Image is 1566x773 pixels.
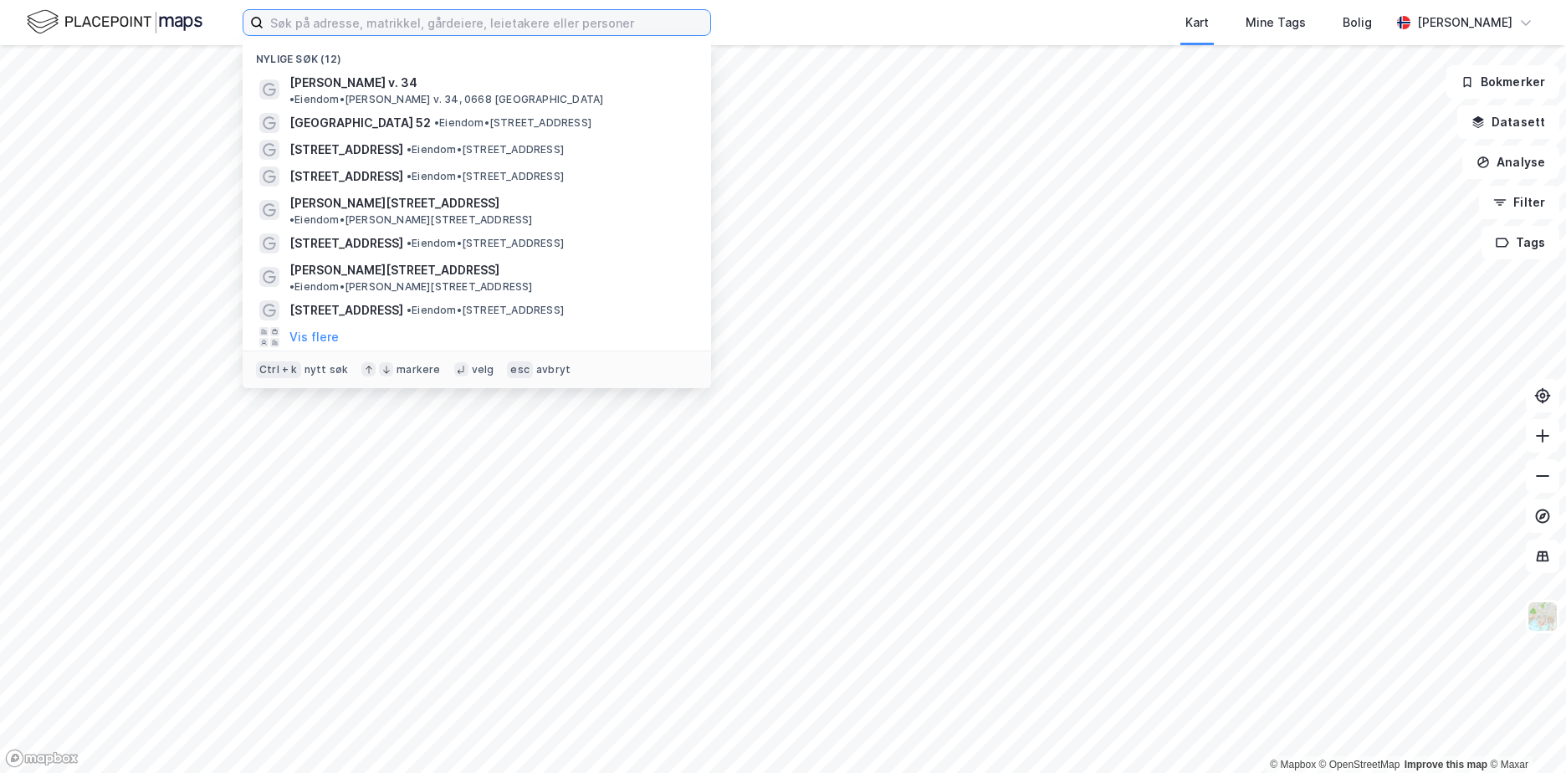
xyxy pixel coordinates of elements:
span: • [407,237,412,249]
span: Eiendom • [STREET_ADDRESS] [434,116,591,130]
div: Nylige søk (12) [243,39,711,69]
div: nytt søk [304,363,349,376]
div: markere [397,363,440,376]
a: Mapbox homepage [5,749,79,768]
span: • [407,143,412,156]
span: • [289,93,294,105]
div: [PERSON_NAME] [1417,13,1512,33]
div: velg [472,363,494,376]
span: • [289,280,294,293]
span: [STREET_ADDRESS] [289,233,403,253]
div: Mine Tags [1246,13,1306,33]
div: Kontrollprogram for chat [1482,693,1566,773]
span: • [434,116,439,129]
span: [STREET_ADDRESS] [289,166,403,187]
button: Analyse [1462,146,1559,179]
img: Z [1527,601,1558,632]
button: Bokmerker [1446,65,1559,99]
a: Improve this map [1405,759,1487,770]
button: Filter [1479,186,1559,219]
span: [STREET_ADDRESS] [289,300,403,320]
img: logo.f888ab2527a4732fd821a326f86c7f29.svg [27,8,202,37]
a: OpenStreetMap [1319,759,1400,770]
span: • [289,213,294,226]
span: Eiendom • [PERSON_NAME][STREET_ADDRESS] [289,213,533,227]
iframe: Chat Widget [1482,693,1566,773]
span: Eiendom • [STREET_ADDRESS] [407,143,564,156]
button: Datasett [1457,105,1559,139]
span: • [407,170,412,182]
div: esc [507,361,533,378]
span: [PERSON_NAME] v. 34 [289,73,417,93]
span: Eiendom • [PERSON_NAME] v. 34, 0668 [GEOGRAPHIC_DATA] [289,93,603,106]
span: Eiendom • [STREET_ADDRESS] [407,170,564,183]
div: avbryt [536,363,571,376]
div: Kart [1185,13,1209,33]
span: Eiendom • [STREET_ADDRESS] [407,304,564,317]
div: Bolig [1343,13,1372,33]
a: Mapbox [1270,759,1316,770]
span: [PERSON_NAME][STREET_ADDRESS] [289,193,499,213]
span: Eiendom • [STREET_ADDRESS] [407,237,564,250]
span: [STREET_ADDRESS] [289,140,403,160]
button: Vis flere [289,327,339,347]
span: Eiendom • [PERSON_NAME][STREET_ADDRESS] [289,280,533,294]
input: Søk på adresse, matrikkel, gårdeiere, leietakere eller personer [264,10,710,35]
button: Tags [1482,226,1559,259]
span: [GEOGRAPHIC_DATA] 52 [289,113,431,133]
div: Ctrl + k [256,361,301,378]
span: [PERSON_NAME][STREET_ADDRESS] [289,260,499,280]
span: • [407,304,412,316]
